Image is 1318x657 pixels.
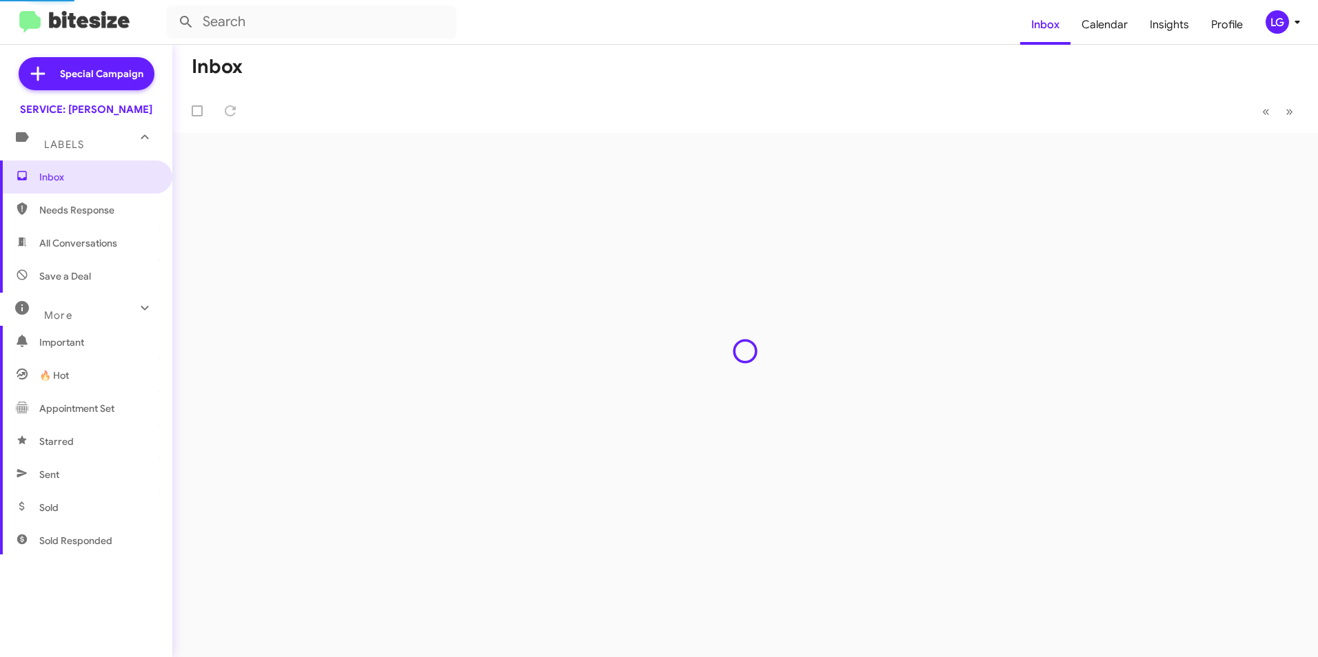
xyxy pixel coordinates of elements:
[39,401,114,415] span: Appointment Set
[39,170,156,184] span: Inbox
[19,57,154,90] a: Special Campaign
[167,6,456,39] input: Search
[1266,10,1289,34] div: LG
[39,534,112,547] span: Sold Responded
[1200,5,1254,45] a: Profile
[44,138,84,151] span: Labels
[1071,5,1139,45] a: Calendar
[60,67,143,81] span: Special Campaign
[39,435,74,448] span: Starred
[1277,97,1301,125] button: Next
[39,335,156,349] span: Important
[1139,5,1200,45] a: Insights
[20,103,152,116] div: SERVICE: [PERSON_NAME]
[1254,97,1278,125] button: Previous
[39,203,156,217] span: Needs Response
[192,56,243,78] h1: Inbox
[39,269,91,283] span: Save a Deal
[39,501,59,514] span: Sold
[1286,103,1293,120] span: »
[39,368,69,382] span: 🔥 Hot
[44,309,72,322] span: More
[1020,5,1071,45] a: Inbox
[39,468,59,481] span: Sent
[1254,10,1303,34] button: LG
[39,236,117,250] span: All Conversations
[1255,97,1301,125] nav: Page navigation example
[1262,103,1270,120] span: «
